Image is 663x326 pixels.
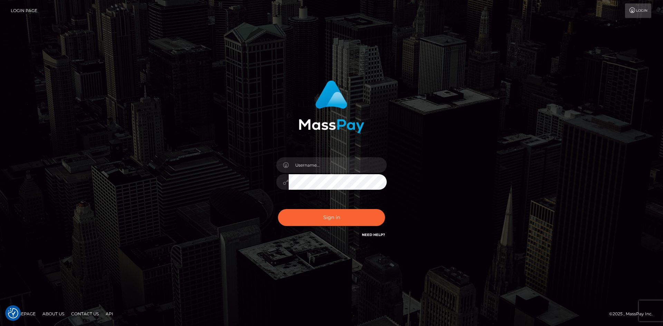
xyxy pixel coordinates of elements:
[278,209,385,226] button: Sign in
[289,157,387,173] input: Username...
[609,310,658,318] div: © 2025 , MassPay Inc.
[625,3,651,18] a: Login
[299,80,364,133] img: MassPay Login
[8,308,18,318] button: Consent Preferences
[103,308,116,319] a: API
[11,3,37,18] a: Login Page
[8,308,38,319] a: Homepage
[362,233,385,237] a: Need Help?
[8,308,18,318] img: Revisit consent button
[40,308,67,319] a: About Us
[68,308,102,319] a: Contact Us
